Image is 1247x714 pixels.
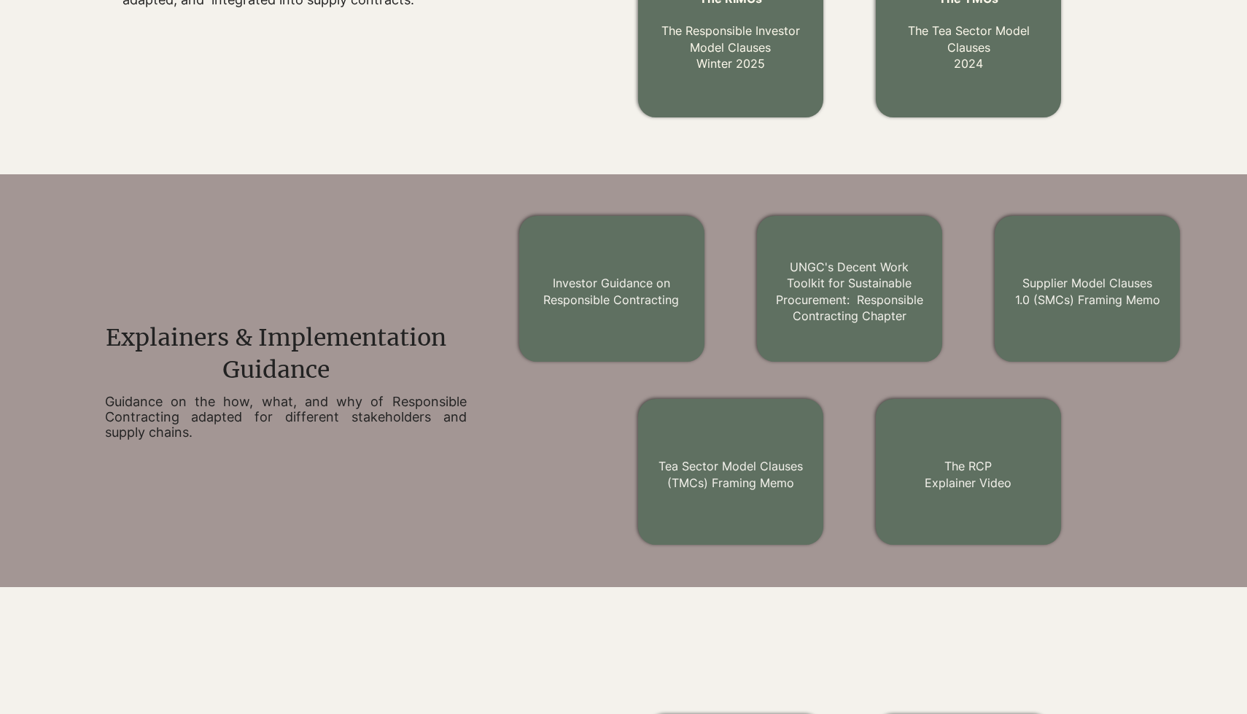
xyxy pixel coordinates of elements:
a: Investor Guidance on Responsible Contracting [543,276,679,306]
a: Supplier Model Clauses 1.0 (SMCs) Framing Memo [1015,276,1160,306]
h2: Guidance on the how, what, and why of Responsible Contracting adapted for different stakeholders ... [105,394,467,440]
span: Explainers & Implementation Guidance [106,323,446,385]
a: The RCPExplainer Video [925,459,1011,489]
a: Tea Sector Model Clauses (TMCs) Framing Memo [659,459,803,489]
a: UNGC's Decent Work Toolkit for Sustainable Procurement: Responsible Contracting Chapter [776,260,923,323]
